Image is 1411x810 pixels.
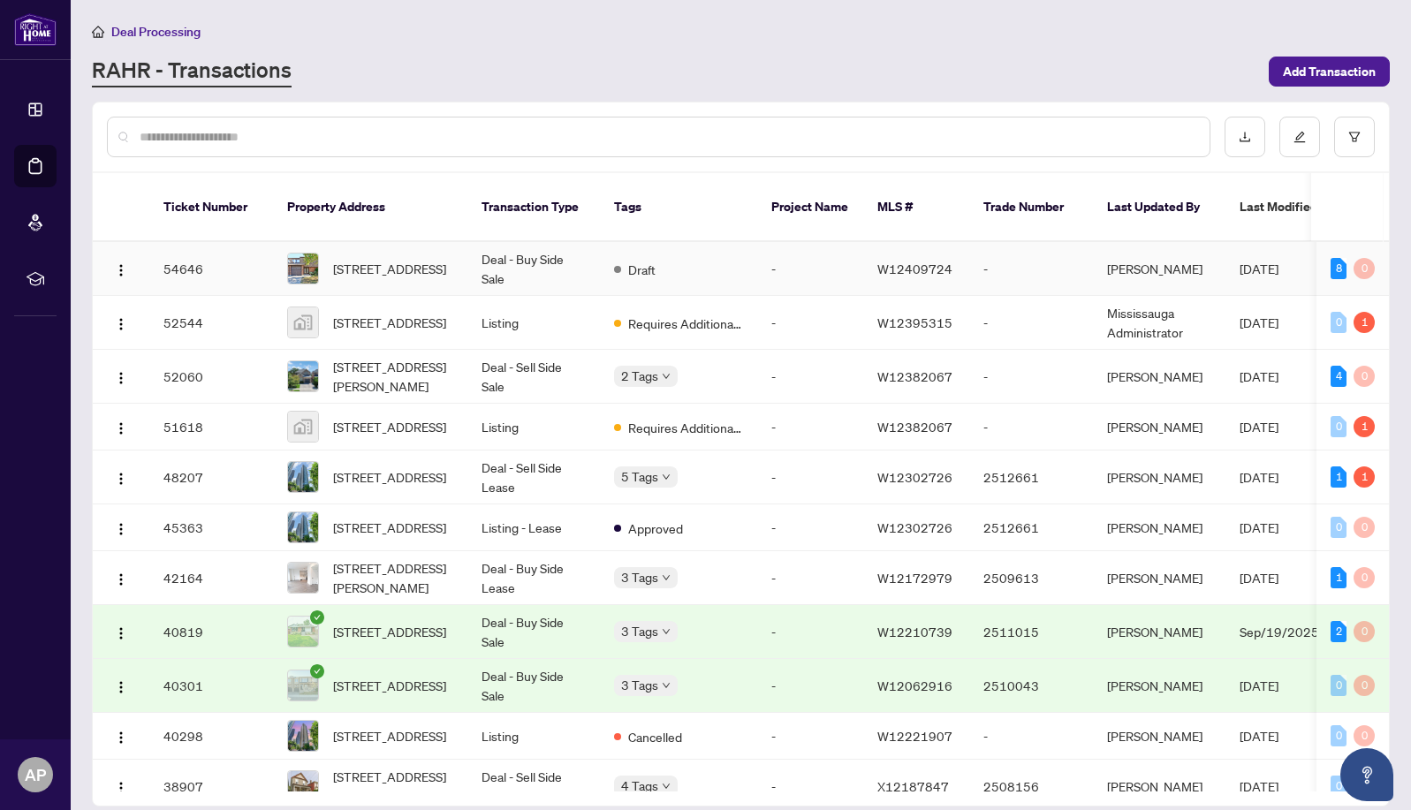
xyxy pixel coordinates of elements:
[1225,117,1265,157] button: download
[107,513,135,541] button: Logo
[114,781,128,795] img: Logo
[333,259,446,278] span: [STREET_ADDRESS]
[333,518,446,537] span: [STREET_ADDRESS]
[1240,314,1278,330] span: [DATE]
[114,317,128,331] img: Logo
[1240,570,1278,586] span: [DATE]
[1240,469,1278,485] span: [DATE]
[969,296,1093,350] td: -
[288,412,318,442] img: thumbnail-img
[25,762,46,787] span: AP
[757,605,863,659] td: -
[310,664,324,678] span: check-circle
[877,419,952,435] span: W12382067
[969,551,1093,605] td: 2509613
[467,350,600,404] td: Deal - Sell Side Sale
[114,680,128,694] img: Logo
[333,357,453,396] span: [STREET_ADDRESS][PERSON_NAME]
[877,778,949,794] span: X12187847
[1093,350,1225,404] td: [PERSON_NAME]
[600,173,757,242] th: Tags
[107,463,135,491] button: Logo
[662,473,671,481] span: down
[628,727,682,746] span: Cancelled
[1240,519,1278,535] span: [DATE]
[1354,258,1375,279] div: 0
[467,450,600,504] td: Deal - Sell Side Lease
[969,242,1093,296] td: -
[1279,117,1320,157] button: edit
[662,372,671,381] span: down
[1240,678,1278,693] span: [DATE]
[288,670,318,700] img: thumbnail-img
[877,728,952,744] span: W12221907
[1093,173,1225,242] th: Last Updated By
[1240,728,1278,744] span: [DATE]
[467,551,600,605] td: Deal - Buy Side Lease
[628,418,743,437] span: Requires Additional Docs
[149,450,273,504] td: 48207
[288,617,318,647] img: thumbnail-img
[1331,621,1347,642] div: 2
[1331,517,1347,538] div: 0
[1240,419,1278,435] span: [DATE]
[107,362,135,390] button: Logo
[877,261,952,276] span: W12409724
[288,307,318,337] img: thumbnail-img
[333,313,446,332] span: [STREET_ADDRESS]
[149,350,273,404] td: 52060
[1225,173,1384,242] th: Last Modified Date
[757,173,863,242] th: Project Name
[621,466,658,487] span: 5 Tags
[877,624,952,640] span: W12210739
[621,567,658,587] span: 3 Tags
[1093,404,1225,450] td: [PERSON_NAME]
[621,776,658,796] span: 4 Tags
[628,519,683,538] span: Approved
[1354,517,1375,538] div: 0
[969,450,1093,504] td: 2512661
[107,772,135,800] button: Logo
[333,558,453,597] span: [STREET_ADDRESS][PERSON_NAME]
[863,173,969,242] th: MLS #
[662,573,671,582] span: down
[1331,416,1347,437] div: 0
[467,713,600,760] td: Listing
[621,366,658,386] span: 2 Tags
[467,659,600,713] td: Deal - Buy Side Sale
[757,350,863,404] td: -
[114,731,128,745] img: Logo
[107,254,135,283] button: Logo
[114,472,128,486] img: Logo
[877,368,952,384] span: W12382067
[969,173,1093,242] th: Trade Number
[1293,131,1306,143] span: edit
[467,605,600,659] td: Deal - Buy Side Sale
[1334,117,1375,157] button: filter
[1354,725,1375,746] div: 0
[1354,466,1375,488] div: 1
[1093,450,1225,504] td: [PERSON_NAME]
[877,678,952,693] span: W12062916
[757,504,863,551] td: -
[333,622,446,641] span: [STREET_ADDRESS]
[757,551,863,605] td: -
[288,771,318,801] img: thumbnail-img
[662,627,671,636] span: down
[310,610,324,625] span: check-circle
[333,726,446,746] span: [STREET_ADDRESS]
[333,676,446,695] span: [STREET_ADDRESS]
[114,572,128,587] img: Logo
[288,462,318,492] img: thumbnail-img
[1331,466,1347,488] div: 1
[1331,776,1347,797] div: 0
[273,173,467,242] th: Property Address
[877,570,952,586] span: W12172979
[757,659,863,713] td: -
[969,350,1093,404] td: -
[1331,725,1347,746] div: 0
[757,450,863,504] td: -
[757,296,863,350] td: -
[288,254,318,284] img: thumbnail-img
[1331,366,1347,387] div: 4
